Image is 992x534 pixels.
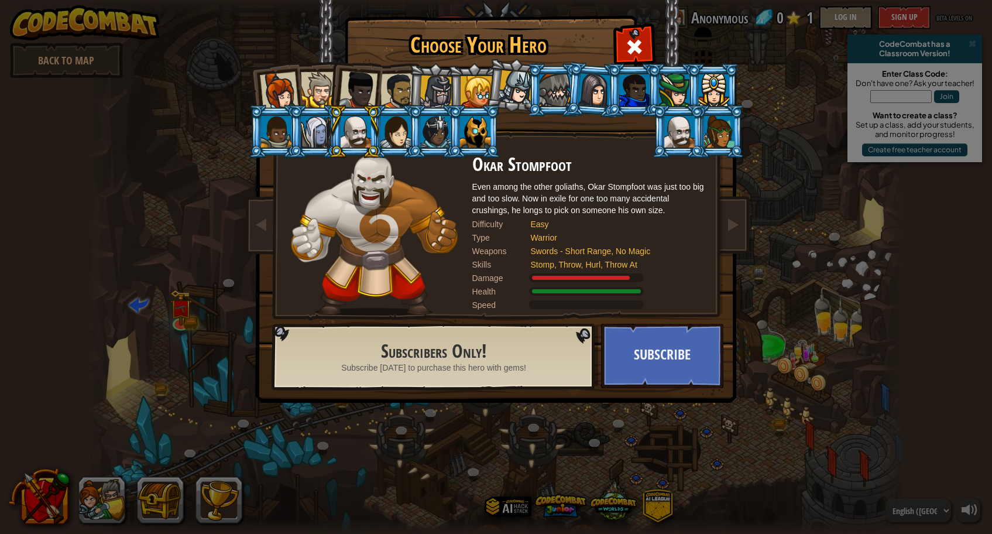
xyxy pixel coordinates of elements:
div: Type [472,232,531,244]
div: Even among the other goliaths, Okar Stompfoot was just too big and too slow. Now in exile for one... [472,181,706,216]
div: Moves at 4 meters per second. [472,299,706,311]
div: Swords - Short Range, No Magic [531,245,695,257]
div: Weapons [472,245,531,257]
li: Sir Tharin Thunderfist [289,61,341,115]
h2: Okar Stompfoot [472,155,706,175]
img: language-selector-background.png [272,324,598,391]
li: Naria of the Leaf [647,63,699,117]
li: Okar Stompfoot [328,105,381,158]
button: Subscribe [601,324,723,388]
li: Hattori Hanzō [485,56,543,115]
div: Warrior [531,232,695,244]
li: Pender Spellbane [686,63,739,117]
li: Arryn Stonewall [249,105,301,158]
li: Illia Shieldsmith [368,105,421,158]
span: Subscribe [DATE] to purchase this hero with gems! [341,362,526,374]
div: Easy [531,218,695,230]
div: Gains 200% of listed Warrior armor health. [472,286,706,297]
li: Zana Woodheart [692,105,744,158]
li: Usara Master Wizard [408,105,461,158]
div: Health [472,286,531,297]
div: Speed [472,299,531,311]
div: Skills [472,259,531,271]
li: Lady Ida Justheart [326,59,383,117]
li: Ritic the Cold [448,105,500,158]
li: Omarn Brewstone [565,61,621,118]
li: Amara Arrowhead [406,62,462,118]
div: Deals 160% of listed Warrior weapon damage. [472,272,706,284]
div: Difficulty [472,218,531,230]
li: Senick Steelclaw [527,63,580,117]
li: Gordon the Stalwart [607,63,660,117]
h1: Choose Your Hero [347,33,610,57]
li: Okar Stompfoot [652,105,705,158]
li: Captain Anya Weston [246,61,304,118]
h2: Subscribers Only! [299,341,569,362]
li: Miss Hushbaum [448,63,500,117]
li: Alejandro the Duelist [368,63,421,117]
li: Nalfar Cryptor [289,105,341,158]
img: goliath-pose.png [291,155,458,316]
div: Stomp, Throw, Hurl, Throw At [531,259,695,271]
div: Damage [472,272,531,284]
